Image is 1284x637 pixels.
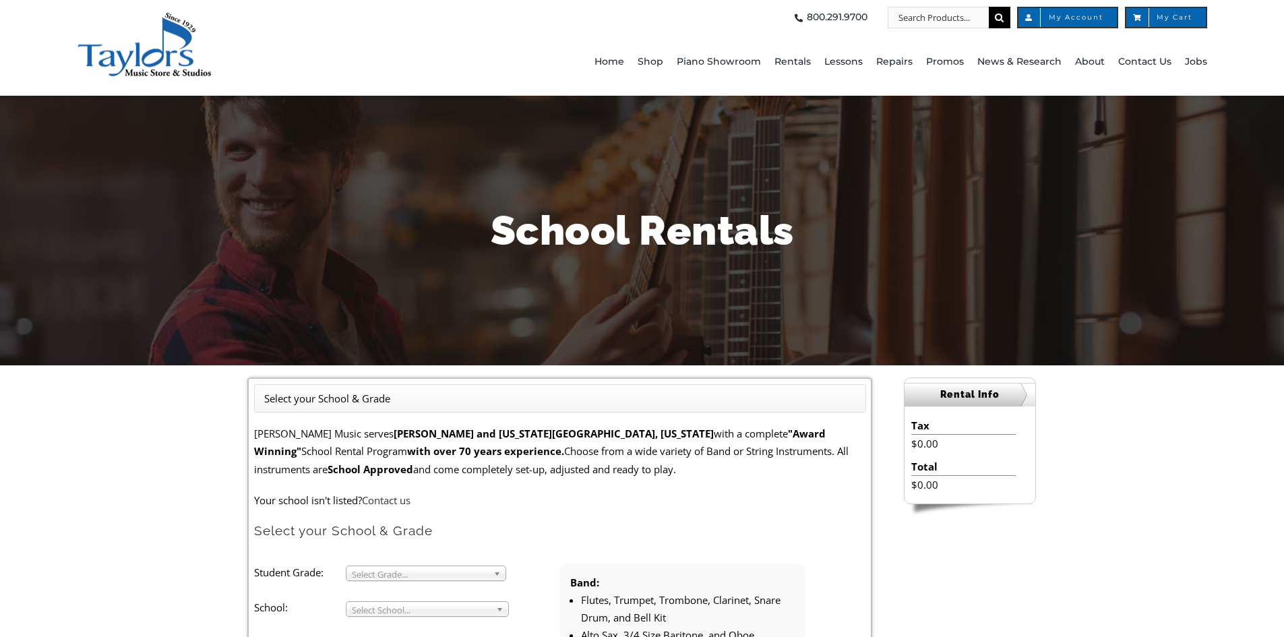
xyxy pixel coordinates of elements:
[1075,28,1105,96] a: About
[371,28,1207,96] nav: Main Menu
[371,7,1207,28] nav: Top Right
[328,462,413,476] strong: School Approved
[677,51,761,73] span: Piano Showroom
[1125,7,1207,28] a: My Cart
[888,7,989,28] input: Search Products...
[1185,51,1207,73] span: Jobs
[394,427,714,440] strong: [PERSON_NAME] and [US_STATE][GEOGRAPHIC_DATA], [US_STATE]
[352,602,491,618] span: Select School...
[926,28,964,96] a: Promos
[1032,14,1103,21] span: My Account
[1118,51,1171,73] span: Contact Us
[254,522,866,539] h2: Select your School & Grade
[807,7,867,28] span: 800.291.9700
[248,202,1037,259] h1: School Rentals
[824,51,863,73] span: Lessons
[254,491,866,509] p: Your school isn't listed?
[1140,14,1192,21] span: My Cart
[594,51,624,73] span: Home
[977,51,1062,73] span: News & Research
[254,599,346,616] label: School:
[911,476,1016,493] li: $0.00
[911,435,1016,452] li: $0.00
[977,28,1062,96] a: News & Research
[1118,28,1171,96] a: Contact Us
[570,576,599,589] strong: Band:
[774,28,811,96] a: Rentals
[254,564,346,581] label: Student Grade:
[911,458,1016,476] li: Total
[362,493,410,507] a: Contact us
[77,10,212,24] a: taylors-music-store-west-chester
[876,51,913,73] span: Repairs
[594,28,624,96] a: Home
[1185,28,1207,96] a: Jobs
[989,7,1010,28] input: Search
[407,444,564,458] strong: with over 70 years experience.
[254,425,866,478] p: [PERSON_NAME] Music serves with a complete School Rental Program Choose from a wide variety of Ba...
[677,28,761,96] a: Piano Showroom
[1017,7,1118,28] a: My Account
[774,51,811,73] span: Rentals
[904,504,1036,516] img: sidebar-footer.png
[352,566,488,582] span: Select Grade...
[926,51,964,73] span: Promos
[638,51,663,73] span: Shop
[1075,51,1105,73] span: About
[911,417,1016,435] li: Tax
[905,383,1035,406] h2: Rental Info
[264,390,390,407] li: Select your School & Grade
[581,591,795,627] li: Flutes, Trumpet, Trombone, Clarinet, Snare Drum, and Bell Kit
[791,7,867,28] a: 800.291.9700
[824,28,863,96] a: Lessons
[638,28,663,96] a: Shop
[876,28,913,96] a: Repairs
